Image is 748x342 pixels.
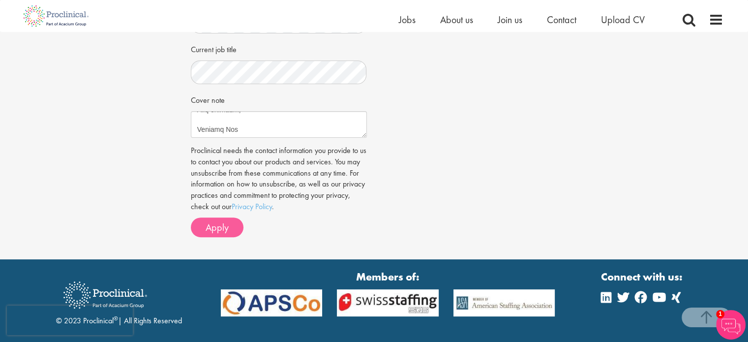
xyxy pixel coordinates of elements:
[329,289,446,316] img: APSCo
[399,13,416,26] a: Jobs
[716,310,724,318] span: 1
[446,289,563,316] img: APSCo
[191,41,237,56] label: Current job title
[498,13,522,26] a: Join us
[191,92,225,106] label: Cover note
[232,201,272,212] a: Privacy Policy
[191,218,243,237] button: Apply
[221,269,555,284] strong: Members of:
[547,13,576,26] a: Contact
[213,289,330,316] img: APSCo
[716,310,746,340] img: Chatbot
[7,306,133,335] iframe: reCAPTCHA
[601,269,685,284] strong: Connect with us:
[206,221,229,234] span: Apply
[601,13,645,26] a: Upload CV
[440,13,473,26] a: About us
[191,145,367,213] p: Proclinical needs the contact information you provide to us to contact you about our products and...
[56,275,154,315] img: Proclinical Recruitment
[56,274,182,327] div: © 2023 Proclinical | All Rights Reserved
